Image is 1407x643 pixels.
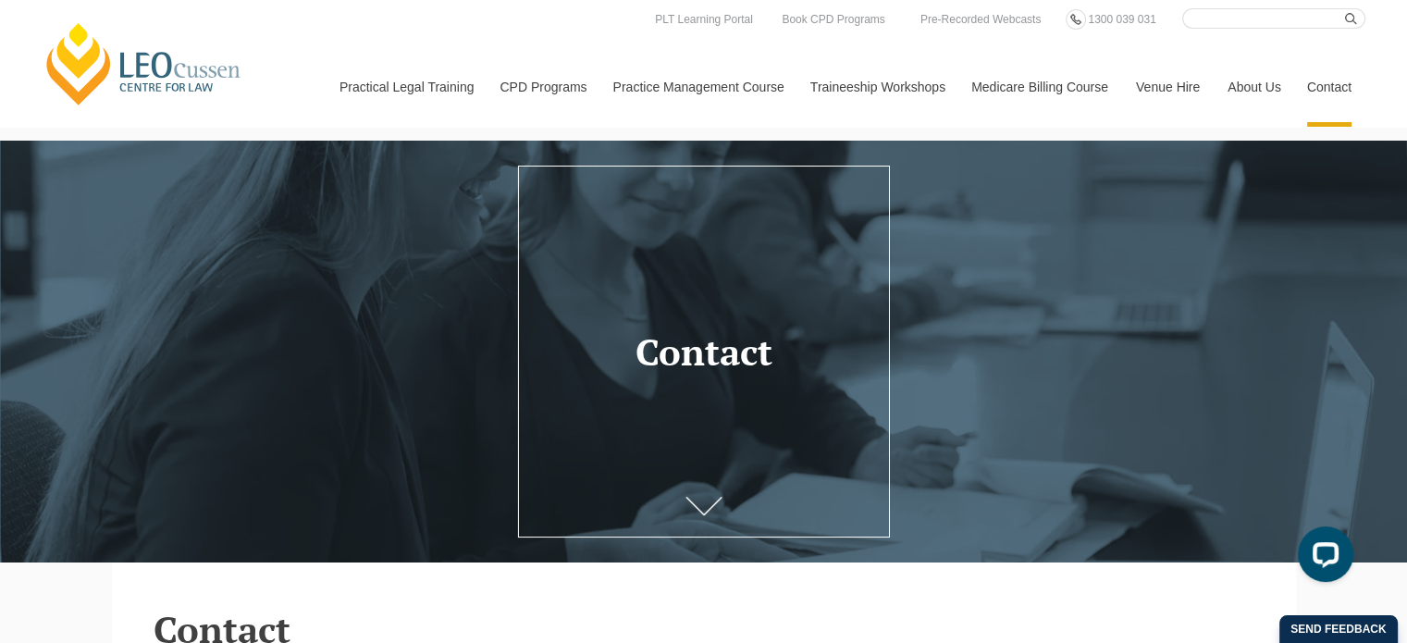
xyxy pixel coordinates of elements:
a: Medicare Billing Course [957,47,1122,127]
h1: Contact [535,331,872,372]
a: [PERSON_NAME] Centre for Law [42,20,246,107]
a: Book CPD Programs [777,9,889,30]
a: Traineeship Workshops [796,47,957,127]
a: PLT Learning Portal [650,9,758,30]
a: Practical Legal Training [326,47,487,127]
a: Venue Hire [1122,47,1214,127]
a: Pre-Recorded Webcasts [916,9,1046,30]
span: 1300 039 031 [1088,13,1155,26]
a: Contact [1293,47,1365,127]
a: About Us [1214,47,1293,127]
a: CPD Programs [486,47,599,127]
iframe: LiveChat chat widget [1283,519,1361,597]
a: 1300 039 031 [1083,9,1160,30]
a: Practice Management Course [599,47,796,127]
